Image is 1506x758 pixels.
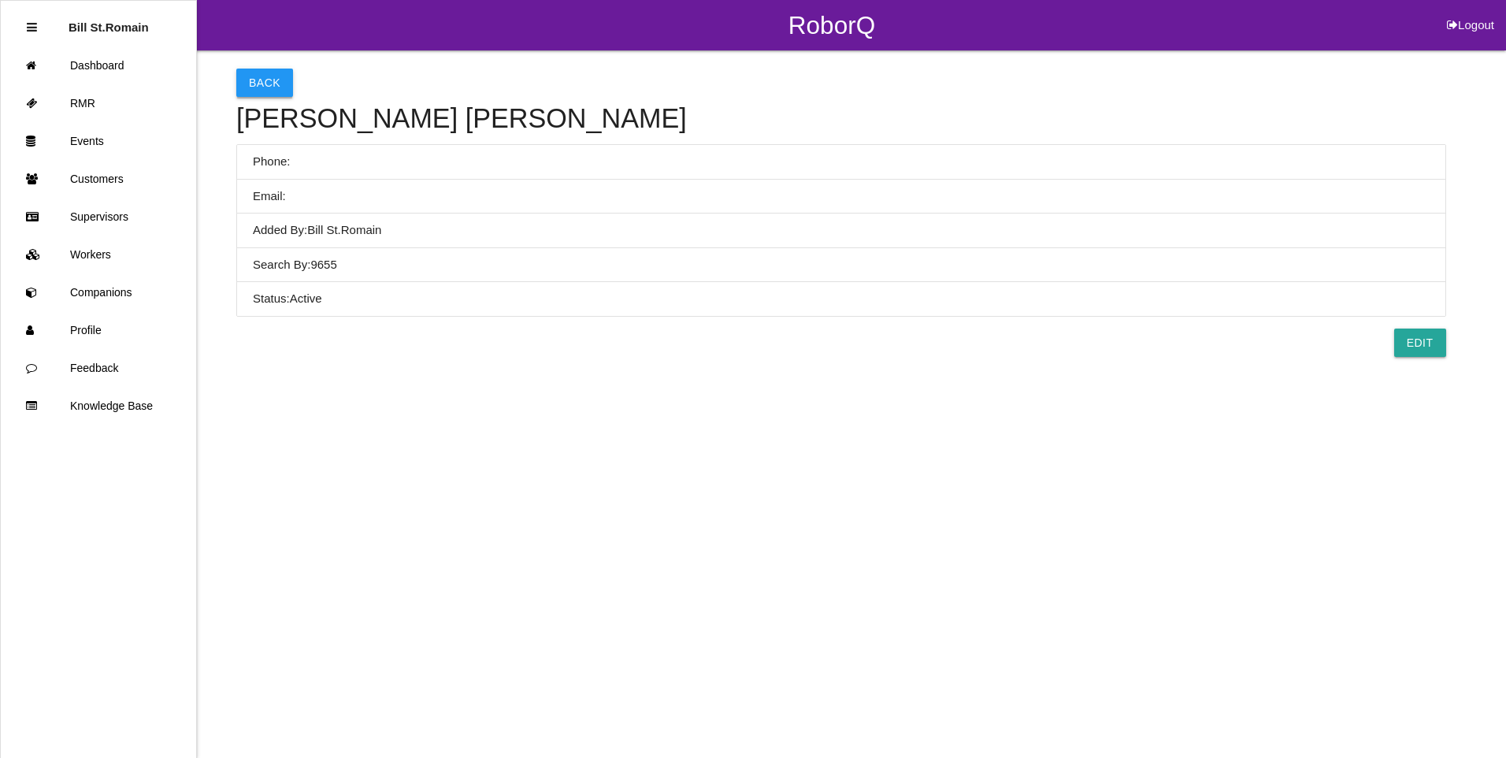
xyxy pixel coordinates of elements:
button: Back [236,69,293,97]
p: Bill St.Romain [69,9,149,34]
div: Close [27,9,37,46]
a: Knowledge Base [1,387,196,425]
a: Dashboard [1,46,196,84]
a: RMR [1,84,196,122]
a: Supervisors [1,198,196,236]
a: Profile [1,311,196,349]
a: Companions [1,273,196,311]
li: Status: Active [237,282,1445,316]
li: Search By: 9655 [237,248,1445,283]
a: Customers [1,160,196,198]
li: Phone: [237,145,1445,180]
a: Workers [1,236,196,273]
a: Events [1,122,196,160]
h4: [PERSON_NAME] [PERSON_NAME] [236,104,1446,134]
a: Feedback [1,349,196,387]
button: Edit [1394,329,1446,357]
li: Added By: Bill St.Romain [237,214,1445,248]
li: Email: [237,180,1445,214]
